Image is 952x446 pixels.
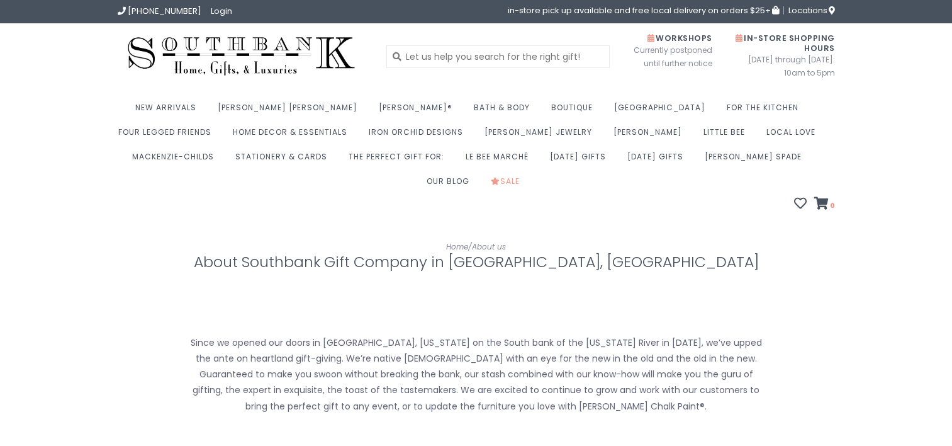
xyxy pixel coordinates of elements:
[618,43,712,70] span: Currently postponed until further notice
[474,99,536,123] a: Bath & Body
[427,173,476,197] a: Our Blog
[766,123,822,148] a: Local Love
[484,123,598,148] a: [PERSON_NAME] Jewelry
[731,53,835,79] span: [DATE] through [DATE]: 10am to 5pm
[118,33,366,80] img: Southbank Gift Company -- Home, Gifts, and Luxuries
[727,99,805,123] a: For the Kitchen
[491,173,526,197] a: Sale
[613,123,688,148] a: [PERSON_NAME]
[349,148,451,173] a: The perfect gift for:
[788,4,835,16] span: Locations
[235,148,333,173] a: Stationery & Cards
[386,45,610,68] input: Let us help you search for the right gift!
[829,200,835,210] span: 0
[128,5,201,17] span: [PHONE_NUMBER]
[211,5,232,17] a: Login
[703,123,751,148] a: Little Bee
[233,123,354,148] a: Home Decor & Essentials
[118,240,835,254] div: /
[814,198,835,211] a: 0
[647,33,712,43] span: Workshops
[218,99,364,123] a: [PERSON_NAME] [PERSON_NAME]
[472,241,506,252] a: About us
[118,5,201,17] a: [PHONE_NUMBER]
[135,99,203,123] a: New Arrivals
[189,335,763,415] p: Since we opened our doors in [GEOGRAPHIC_DATA], [US_STATE] on the South bank of the [US_STATE] Ri...
[551,99,599,123] a: Boutique
[118,254,835,270] h1: About Southbank Gift Company in [GEOGRAPHIC_DATA], [GEOGRAPHIC_DATA]
[379,99,459,123] a: [PERSON_NAME]®
[705,148,808,173] a: [PERSON_NAME] Spade
[783,6,835,14] a: Locations
[627,148,690,173] a: [DATE] Gifts
[446,241,468,252] a: Home
[132,148,220,173] a: MacKenzie-Childs
[736,33,835,54] span: In-Store Shopping Hours
[550,148,612,173] a: [DATE] Gifts
[369,123,469,148] a: Iron Orchid Designs
[614,99,712,123] a: [GEOGRAPHIC_DATA]
[118,123,218,148] a: Four Legged Friends
[508,6,779,14] span: in-store pick up available and free local delivery on orders $25+
[466,148,535,173] a: Le Bee Marché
